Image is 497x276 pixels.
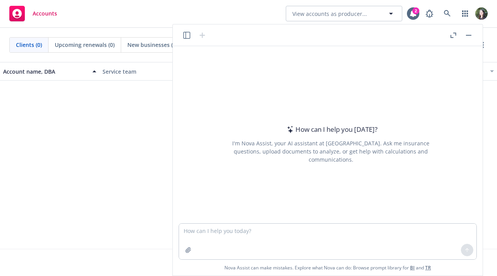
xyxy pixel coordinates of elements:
a: Search [440,6,455,21]
div: Service team [103,67,196,76]
a: Accounts [6,3,60,24]
button: Service team [99,62,199,81]
a: BI [410,264,415,271]
button: View accounts as producer... [286,6,402,21]
div: I'm Nova Assist, your AI assistant at [GEOGRAPHIC_DATA]. Ask me insurance questions, upload docum... [222,139,440,164]
div: Account name, DBA [3,67,88,76]
a: Switch app [457,6,473,21]
span: Clients (0) [16,41,42,49]
span: Accounts [33,10,57,17]
img: photo [475,7,488,20]
div: How can I help you [DATE]? [285,124,377,135]
span: View accounts as producer... [292,10,367,18]
span: New businesses (0) [127,41,177,49]
a: TR [425,264,431,271]
span: Upcoming renewals (0) [55,41,115,49]
span: Nova Assist can make mistakes. Explore what Nova can do: Browse prompt library for and [224,260,431,276]
a: Report a Bug [422,6,437,21]
div: 2 [412,7,419,14]
a: more [478,40,488,50]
